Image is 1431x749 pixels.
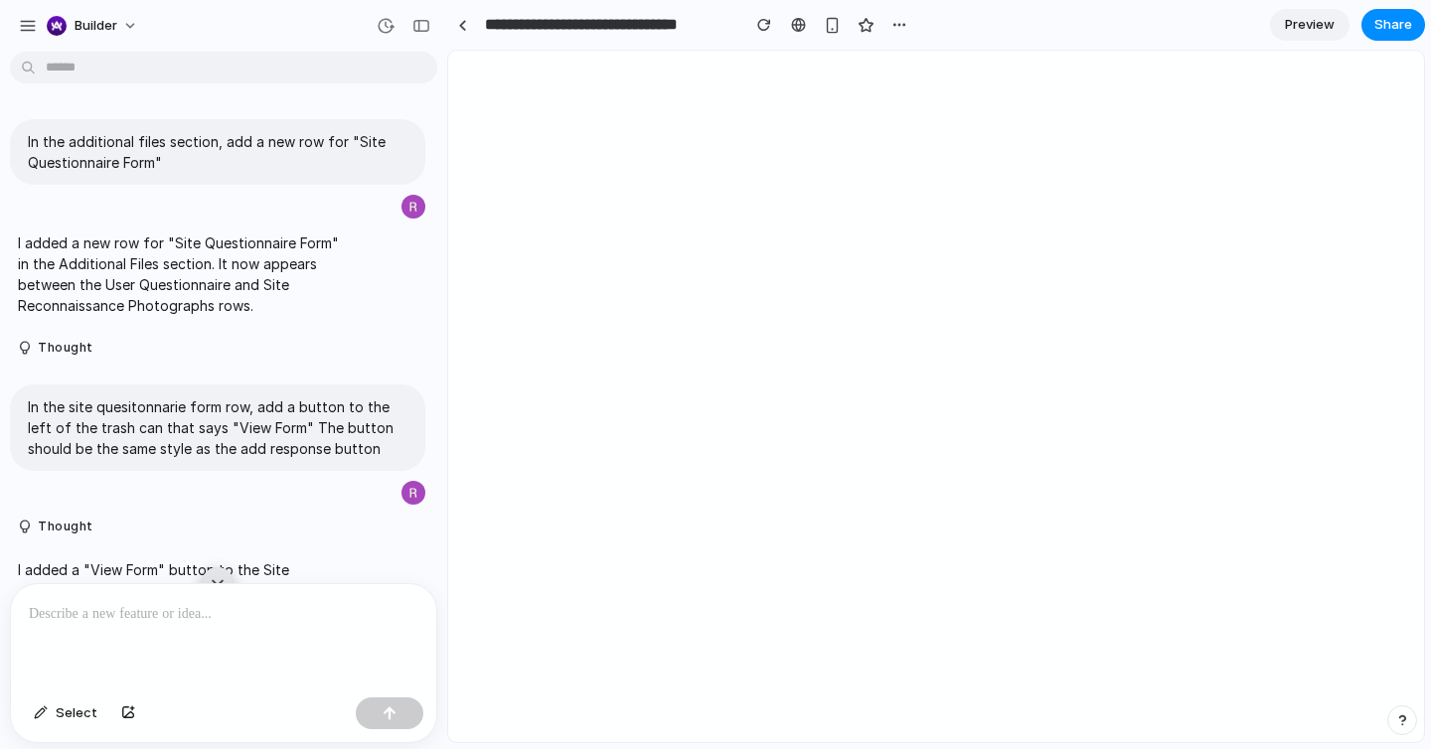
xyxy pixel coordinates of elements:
[75,16,117,36] span: builder
[1374,15,1412,35] span: Share
[28,131,407,173] p: In the additional files section, add a new row for "Site Questionnaire Form"
[1361,9,1425,41] button: Share
[18,232,350,316] p: I added a new row for "Site Questionnaire Form" in the Additional Files section. It now appears b...
[56,703,97,723] span: Select
[24,697,107,729] button: Select
[18,559,350,643] p: I added a "View Form" button to the Site Questionnaire Form row. The button appears to the left o...
[28,396,407,459] p: In the site quesitonnarie form row, add a button to the left of the trash can that says "View For...
[39,10,148,42] button: builder
[1285,15,1335,35] span: Preview
[1270,9,1350,41] a: Preview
